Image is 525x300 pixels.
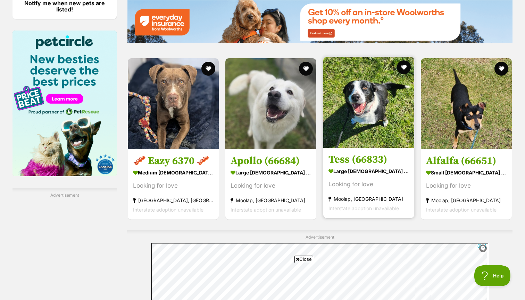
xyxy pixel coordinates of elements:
[231,206,301,212] span: Interstate adoption unavailable
[133,167,214,177] strong: medium [DEMOGRAPHIC_DATA] Dog
[426,167,507,177] strong: small [DEMOGRAPHIC_DATA] Dog
[231,167,311,177] strong: large [DEMOGRAPHIC_DATA] Dog
[328,194,409,203] strong: Moolap, [GEOGRAPHIC_DATA]
[426,206,497,212] span: Interstate adoption unavailable
[328,205,399,211] span: Interstate adoption unavailable
[426,154,507,167] h3: Alfalfa (66651)
[294,256,313,263] span: Close
[231,154,311,167] h3: Apollo (66684)
[225,149,316,219] a: Apollo (66684) large [DEMOGRAPHIC_DATA] Dog Looking for love Moolap, [GEOGRAPHIC_DATA] Interstate...
[328,166,409,176] strong: large [DEMOGRAPHIC_DATA] Dog
[426,181,507,190] div: Looking for love
[328,179,409,189] div: Looking for love
[494,62,508,76] button: favourite
[421,149,512,219] a: Alfalfa (66651) small [DEMOGRAPHIC_DATA] Dog Looking for love Moolap, [GEOGRAPHIC_DATA] Interstat...
[474,265,511,286] iframe: Help Scout Beacon - Open
[128,58,219,149] img: 🥓 Eazy 6370 🥓 - Labrador Retriever x Staffordshire Bull Terrier x German Shorthaired Pointer Dog
[426,195,507,205] strong: Moolap, [GEOGRAPHIC_DATA]
[323,147,414,218] a: Tess (66833) large [DEMOGRAPHIC_DATA] Dog Looking for love Moolap, [GEOGRAPHIC_DATA] Interstate a...
[480,245,486,251] img: info.svg
[225,58,316,149] img: Apollo (66684) - Maremma Sheepdog
[201,62,215,76] button: favourite
[323,57,414,148] img: Tess (66833) - Border Collie Dog
[397,60,411,74] button: favourite
[421,58,512,149] img: Alfalfa (66651) - Australian Kelpie x Whippet Dog
[133,195,214,205] strong: [GEOGRAPHIC_DATA], [GEOGRAPHIC_DATA]
[12,31,117,176] img: Pet Circle promo banner
[133,181,214,190] div: Looking for love
[128,149,219,219] a: 🥓 Eazy 6370 🥓 medium [DEMOGRAPHIC_DATA] Dog Looking for love [GEOGRAPHIC_DATA], [GEOGRAPHIC_DATA]...
[231,195,311,205] strong: Moolap, [GEOGRAPHIC_DATA]
[231,181,311,190] div: Looking for love
[136,265,389,297] iframe: Advertisement
[328,153,409,166] h3: Tess (66833)
[133,206,203,212] span: Interstate adoption unavailable
[299,62,313,76] button: favourite
[133,154,214,167] h3: 🥓 Eazy 6370 🥓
